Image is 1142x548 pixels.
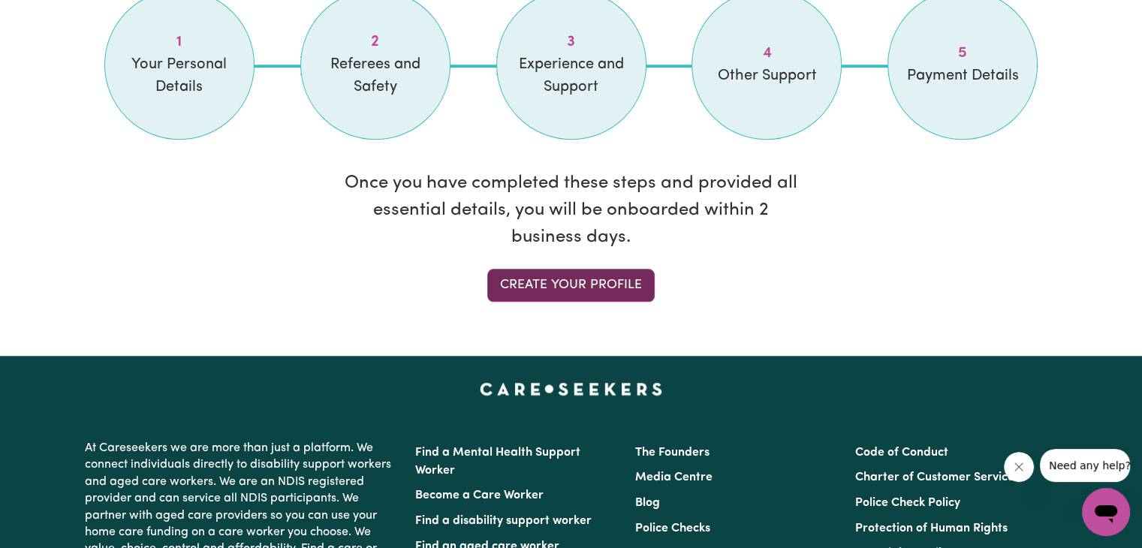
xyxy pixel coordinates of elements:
[319,53,432,98] span: Referees and Safety
[635,471,713,483] a: Media Centre
[1004,452,1034,482] iframe: Close message
[710,42,823,65] span: Step 4
[515,31,628,53] span: Step 3
[906,42,1019,65] span: Step 5
[9,11,91,23] span: Need any help?
[123,53,236,98] span: Your Personal Details
[635,497,660,509] a: Blog
[319,31,432,53] span: Step 2
[855,447,948,459] a: Code of Conduct
[1040,449,1130,482] iframe: Message from company
[635,522,710,534] a: Police Checks
[487,269,655,302] a: Create your profile
[515,53,628,98] span: Experience and Support
[415,447,580,477] a: Find a Mental Health Support Worker
[480,383,662,395] a: Careseekers home page
[635,447,710,459] a: The Founders
[855,471,1014,483] a: Charter of Customer Service
[342,170,800,251] p: Once you have completed these steps and provided all essential details, you will be onboarded wit...
[855,497,960,509] a: Police Check Policy
[710,65,823,87] span: Other Support
[123,31,236,53] span: Step 1
[415,489,544,501] a: Become a Care Worker
[415,515,592,527] a: Find a disability support worker
[1082,488,1130,536] iframe: Button to launch messaging window
[906,65,1019,87] span: Payment Details
[855,522,1008,534] a: Protection of Human Rights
